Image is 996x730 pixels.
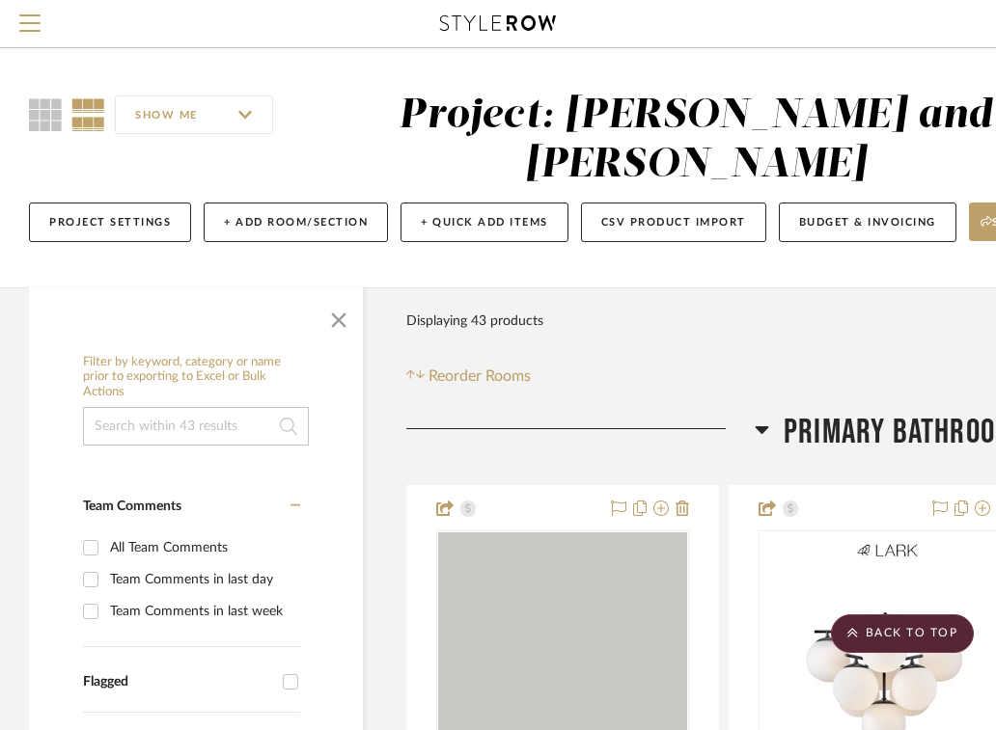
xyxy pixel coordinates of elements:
[581,203,766,242] button: CSV Product Import
[29,203,191,242] button: Project Settings
[319,297,358,336] button: Close
[779,203,956,242] button: Budget & Invoicing
[83,500,181,513] span: Team Comments
[831,614,974,653] scroll-to-top-button: BACK TO TOP
[83,355,309,400] h6: Filter by keyword, category or name prior to exporting to Excel or Bulk Actions
[110,564,295,595] div: Team Comments in last day
[110,532,295,563] div: All Team Comments
[406,302,543,340] div: Displaying 43 products
[83,674,273,690] div: Flagged
[406,365,531,388] button: Reorder Rooms
[204,203,388,242] button: + Add Room/Section
[401,203,568,242] button: + Quick Add Items
[110,596,295,627] div: Team Comments in last week
[399,95,992,185] div: Project: [PERSON_NAME] and [PERSON_NAME]
[429,365,531,388] span: Reorder Rooms
[83,407,309,446] input: Search within 43 results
